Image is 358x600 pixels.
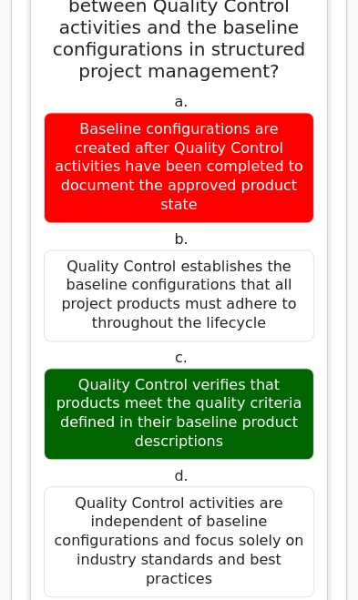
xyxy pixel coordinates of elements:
div: Baseline configurations are created after Quality Control activities have been completed to docum... [44,112,314,223]
span: b. [174,230,188,248]
span: a. [175,93,189,110]
div: Quality Control verifies that products meet the quality criteria defined in their baseline produc... [44,368,314,460]
span: c. [175,349,188,366]
div: Quality Control activities are independent of baseline configurations and focus solely on industr... [44,486,314,597]
span: d. [174,467,188,484]
div: Quality Control establishes the baseline configurations that all project products must adhere to ... [44,249,314,341]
